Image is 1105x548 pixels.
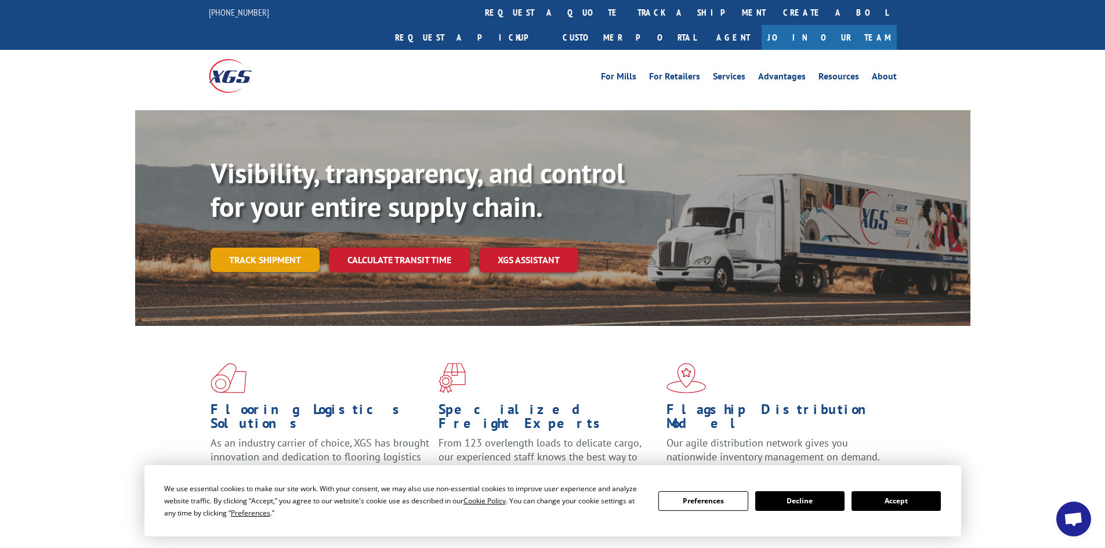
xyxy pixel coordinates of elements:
button: Decline [755,491,845,511]
a: XGS ASSISTANT [479,248,578,273]
button: Accept [852,491,941,511]
b: Visibility, transparency, and control for your entire supply chain. [211,155,625,224]
p: From 123 overlength loads to delicate cargo, our experienced staff knows the best way to move you... [439,436,658,488]
h1: Flagship Distribution Model [666,402,886,436]
a: Services [713,72,745,85]
a: Agent [705,25,762,50]
button: Preferences [658,491,748,511]
img: xgs-icon-focused-on-flooring-red [439,363,466,393]
span: Preferences [231,508,270,518]
span: Cookie Policy [463,496,506,506]
a: Calculate transit time [329,248,470,273]
a: For Retailers [649,72,700,85]
a: Join Our Team [762,25,897,50]
a: Track shipment [211,248,320,272]
span: Our agile distribution network gives you nationwide inventory management on demand. [666,436,880,463]
a: For Mills [601,72,636,85]
h1: Flooring Logistics Solutions [211,402,430,436]
img: xgs-icon-flagship-distribution-model-red [666,363,707,393]
a: Advantages [758,72,806,85]
div: Cookie Consent Prompt [144,465,961,536]
h1: Specialized Freight Experts [439,402,658,436]
div: We use essential cookies to make our site work. With your consent, we may also use non-essential ... [164,482,644,519]
a: Request a pickup [386,25,554,50]
a: [PHONE_NUMBER] [209,6,269,18]
img: xgs-icon-total-supply-chain-intelligence-red [211,363,247,393]
span: As an industry carrier of choice, XGS has brought innovation and dedication to flooring logistics... [211,436,429,477]
a: About [872,72,897,85]
a: Open chat [1056,502,1091,536]
a: Resources [818,72,859,85]
a: Customer Portal [554,25,705,50]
